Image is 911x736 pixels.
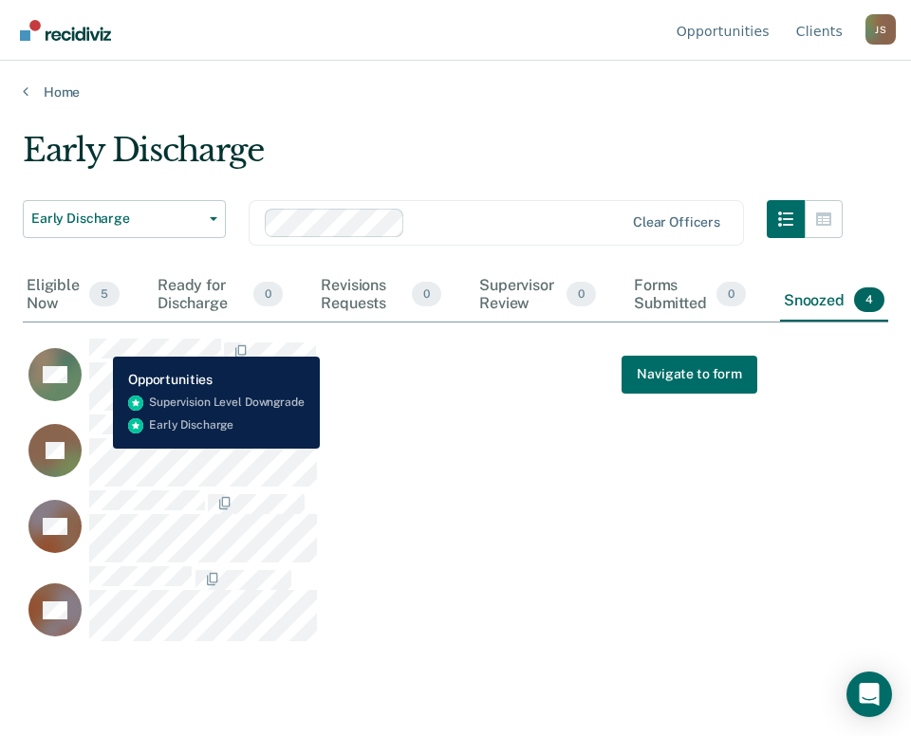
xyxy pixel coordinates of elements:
div: CaseloadOpportunityCell-6993513 [23,489,780,565]
div: CaseloadOpportunityCell-6649765 [23,414,780,489]
div: Ready for Discharge0 [154,268,287,322]
span: 0 [253,282,283,306]
span: 0 [716,282,746,306]
div: Snoozed4 [780,280,888,322]
div: CaseloadOpportunityCell-6005211 [23,338,780,414]
div: Revisions Requests0 [317,268,445,322]
button: Early Discharge [23,200,226,238]
div: Open Intercom Messenger [846,672,892,717]
a: Home [23,83,888,101]
img: Recidiviz [20,20,111,41]
div: Eligible Now5 [23,268,123,322]
span: 0 [412,282,441,306]
span: Early Discharge [31,211,202,227]
div: CaseloadOpportunityCell-6494241 [23,565,780,641]
span: 0 [567,282,596,306]
div: Forms Submitted0 [630,268,750,322]
div: Early Discharge [23,131,843,185]
span: 5 [89,282,120,306]
button: Profile dropdown button [865,14,896,45]
span: 4 [854,287,884,312]
div: J S [865,14,896,45]
button: Navigate to form [622,356,757,394]
div: Supervisor Review0 [475,268,600,322]
a: Navigate to form link [622,356,757,394]
div: Clear officers [633,214,720,230]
